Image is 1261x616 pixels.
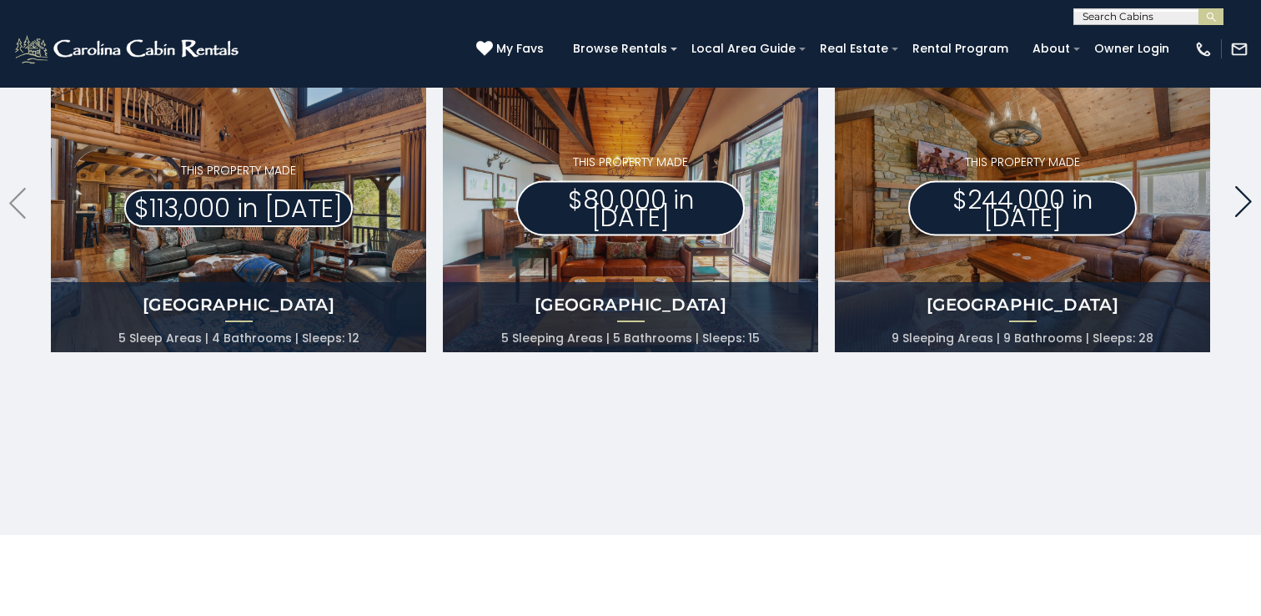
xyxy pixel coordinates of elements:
li: 9 Sleeping Areas [892,326,1000,350]
p: $80,000 in [DATE] [516,181,745,236]
p: THIS PROPERTY MADE [908,154,1137,171]
a: THIS PROPERTY MADE $244,000 in [DATE] [GEOGRAPHIC_DATA] 9 Sleeping Areas 9 Bathrooms Sleeps: 28 [835,60,1210,352]
li: 4 Bathrooms [212,326,299,350]
img: White-1-2.png [13,33,244,66]
img: phone-regular-white.png [1194,40,1213,58]
span: My Favs [496,40,544,58]
a: About [1024,36,1078,62]
li: Sleeps: 28 [1093,326,1153,350]
li: 9 Bathrooms [1003,326,1089,350]
h4: [GEOGRAPHIC_DATA] [835,293,1210,316]
a: Local Area Guide [683,36,804,62]
li: Sleeps: 15 [702,326,760,350]
p: $244,000 in [DATE] [908,181,1137,236]
a: My Favs [476,40,548,58]
p: THIS PROPERTY MADE [124,162,353,179]
h4: [GEOGRAPHIC_DATA] [51,293,426,316]
li: Sleeps: 12 [302,326,359,350]
h4: [GEOGRAPHIC_DATA] [443,293,818,316]
a: THIS PROPERTY MADE $80,000 in [DATE] [GEOGRAPHIC_DATA] 5 Sleeping Areas 5 Bathrooms Sleeps: 15 [443,60,818,352]
a: Owner Login [1086,36,1178,62]
a: Real Estate [811,36,897,62]
a: Browse Rentals [565,36,676,62]
a: Rental Program [904,36,1017,62]
a: THIS PROPERTY MADE $113,000 in [DATE] [GEOGRAPHIC_DATA] 5 Sleep Areas 4 Bathrooms Sleeps: 12 [51,60,426,352]
p: THIS PROPERTY MADE [516,154,745,171]
li: 5 Sleep Areas [118,326,208,350]
p: $113,000 in [DATE] [124,189,353,227]
img: mail-regular-white.png [1230,40,1248,58]
li: 5 Bathrooms [613,326,699,350]
li: 5 Sleeping Areas [501,326,610,350]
